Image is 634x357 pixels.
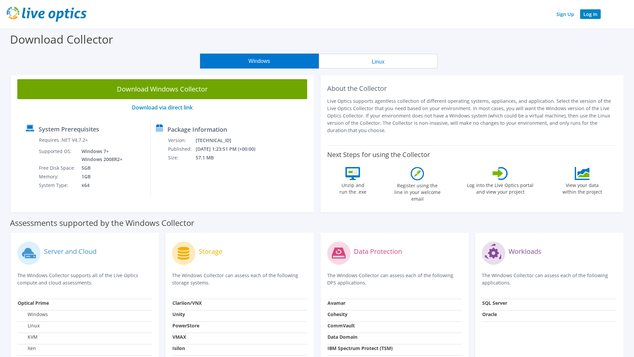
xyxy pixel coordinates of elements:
strong: Avamar [327,300,345,306]
td: [TECHNICAL_ID] [195,136,264,145]
button: Windows [200,54,319,69]
label: Unzip and run the .exe [337,180,368,195]
a: Log In [580,9,601,19]
label: Register using the line in your welcome email [392,180,442,202]
strong: Unity [172,311,185,317]
p: The Windows Collector can assess each of the following DPS applications. [327,272,462,286]
img: live_optics_svg.svg [7,7,87,22]
td: Supported OS: [39,147,77,164]
strong: CommVault [327,322,355,329]
label: Next Steps for using the Collector [327,151,430,159]
td: x64 [77,181,124,190]
label: Xen [18,345,36,352]
label: Linux [18,322,40,329]
label: Workloads [509,248,541,255]
strong: PowerStore [172,322,199,329]
button: Linux [319,54,438,69]
label: Assessments supported by the Windows Collector [10,220,194,226]
label: Storage [199,248,222,255]
label: Download Collector [10,32,113,47]
td: 5GB [77,164,124,172]
strong: Oracle [482,311,497,317]
td: 1GB [77,172,124,181]
strong: IBM Spectrum Protect (TSM) [327,345,393,351]
label: KVM [18,334,38,340]
td: [DATE] 1:23:51 PM (+00:00) [195,145,264,153]
label: Package Information [167,126,227,133]
strong: VMAX [172,334,186,340]
td: 57.1 MB [195,153,264,162]
label: Data Protection [354,248,402,255]
strong: Cohesity [327,311,347,317]
strong: Clariion/VNX [172,300,202,306]
strong: Optical Prime [18,300,49,306]
p: The Windows Collector can assess each of the following applications. [482,272,617,286]
td: Published: [168,145,195,153]
h2: About the Collector [327,85,617,92]
label: Server and Cloud [44,248,97,255]
strong: Isilon [172,345,185,351]
a: Download via direct link [132,104,193,111]
p: Live Optics supports agentless collection of different operating systems, appliances, and applica... [327,97,617,134]
label: System Prerequisites [39,126,99,132]
td: Free Disk Space: [39,164,77,172]
p: The Windows Collector can assess each of the following storage systems. [172,272,307,286]
p: The Windows Collector supports all of the Live Optics compute and cloud assessments. [17,272,152,286]
td: System Type: [39,181,77,190]
a: Download Windows Collector [17,79,307,99]
td: Size: [168,153,195,162]
label: Windows [18,311,48,318]
strong: Data Domain [327,334,357,340]
td: Memory: [39,172,77,181]
td: Windows 7+ Windows 2008R2+ [77,147,124,164]
label: Log into the Live Optics portal and view your project [467,180,534,195]
a: Sign Up [553,9,577,19]
label: Requires .NET V4.7.2+ [39,137,88,143]
strong: SQL Server [482,300,507,306]
td: Version: [168,136,195,145]
label: View your data within the project [558,180,606,195]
